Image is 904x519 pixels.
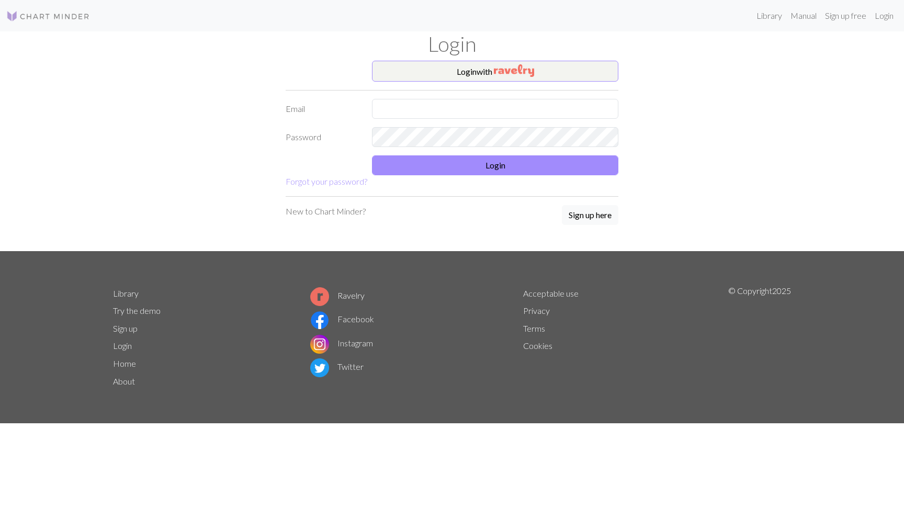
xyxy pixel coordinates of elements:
[728,285,791,390] p: © Copyright 2025
[310,311,329,330] img: Facebook logo
[310,335,329,354] img: Instagram logo
[871,5,898,26] a: Login
[113,323,138,333] a: Sign up
[113,358,136,368] a: Home
[310,338,373,348] a: Instagram
[523,341,552,351] a: Cookies
[523,306,550,315] a: Privacy
[279,127,366,147] label: Password
[310,362,364,371] a: Twitter
[310,358,329,377] img: Twitter logo
[372,155,618,175] button: Login
[6,10,90,22] img: Logo
[113,341,132,351] a: Login
[494,64,534,77] img: Ravelry
[113,376,135,386] a: About
[286,176,367,186] a: Forgot your password?
[523,323,545,333] a: Terms
[107,31,797,57] h1: Login
[523,288,579,298] a: Acceptable use
[562,205,618,226] a: Sign up here
[286,205,366,218] p: New to Chart Minder?
[310,314,374,324] a: Facebook
[113,288,139,298] a: Library
[821,5,871,26] a: Sign up free
[786,5,821,26] a: Manual
[113,306,161,315] a: Try the demo
[752,5,786,26] a: Library
[372,61,618,82] button: Loginwith
[310,287,329,306] img: Ravelry logo
[562,205,618,225] button: Sign up here
[279,99,366,119] label: Email
[310,290,365,300] a: Ravelry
